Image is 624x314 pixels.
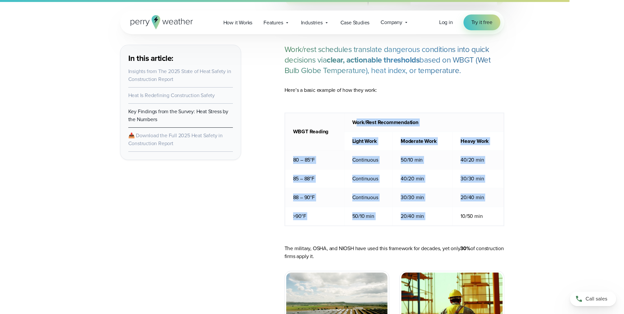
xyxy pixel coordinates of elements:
span: Features [263,19,283,27]
td: >90°F [285,207,344,226]
a: 📥 Download the Full 2025 Heat Safety in Construction Report [128,132,223,147]
a: How it Works [218,16,258,29]
span: Case Studies [340,19,370,27]
strong: 30% [460,245,470,252]
a: Log in [439,18,453,26]
td: 20/40 min [392,207,452,226]
td: 88 – 90°F [285,188,344,207]
strong: Light Work [352,137,377,145]
strong: Moderate Work [401,137,437,145]
td: 10/50 min [453,207,504,226]
strong: Work/Rest Recommendation [352,118,418,126]
span: How it Works [223,19,253,27]
td: 50/10 min [344,207,392,226]
td: Continuous [344,150,392,169]
td: 50/10 min [392,150,452,169]
td: 40/20 min [453,150,504,169]
td: 85 – 88°F [285,169,344,188]
td: Continuous [344,169,392,188]
td: 30/30 min [392,188,452,207]
a: Call sales [570,292,616,306]
td: 30/30 min [453,169,504,188]
p: The military, OSHA, and NIOSH have used this framework for decades, yet only of construction firm... [285,245,504,260]
p: Work/rest schedules translate dangerous conditions into quick decisions via based on WBGT (Wet Bu... [285,44,504,76]
a: Key Findings from the Survey: Heat Stress by the Numbers [128,108,228,123]
td: Continuous [344,188,392,207]
a: Case Studies [335,16,375,29]
td: 20/40 min [453,188,504,207]
p: Here’s a basic example of how they work: [285,86,504,94]
span: Call sales [586,295,607,303]
strong: Heavy Work [461,137,489,145]
strong: WBGT Reading [293,128,329,135]
h3: In this article: [128,53,233,64]
span: Try it free [471,18,492,26]
a: Try it free [463,14,500,30]
td: 80 – 85°F [285,150,344,169]
strong: clear, actionable thresholds [327,54,419,66]
a: Insights from The 2025 State of Heat Safety in Construction Report [128,67,231,83]
a: Heat Is Redefining Construction Safety [128,92,215,99]
span: Industries [301,19,323,27]
td: 40/20 min [392,169,452,188]
span: Company [381,18,402,26]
